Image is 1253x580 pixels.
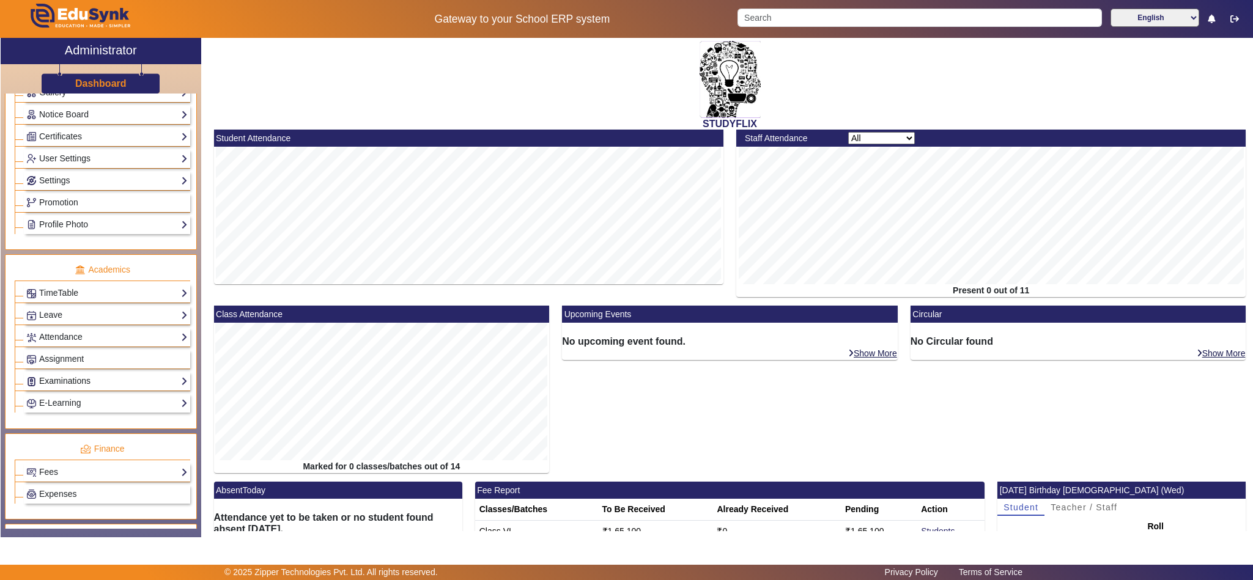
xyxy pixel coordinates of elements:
img: 2da83ddf-6089-4dce-a9e2-416746467bdd [700,41,761,118]
h2: Administrator [65,43,137,57]
mat-card-header: Student Attendance [214,130,723,147]
a: Show More [848,348,898,359]
a: Assignment [26,352,188,366]
span: Promotion [39,197,78,207]
img: Branchoperations.png [27,198,36,207]
span: Student [1004,503,1038,512]
th: Already Received [712,499,841,521]
td: ₹1,65,100 [841,521,917,543]
h6: No upcoming event found. [562,336,898,347]
img: Payroll.png [27,490,36,499]
td: Class VI [475,521,598,543]
p: Finance [15,442,190,455]
h2: STUDYFLIX [207,118,1252,130]
th: Name [997,516,1143,551]
mat-card-header: AbsentToday [214,482,462,499]
td: ₹0 [712,521,841,543]
a: Privacy Policy [879,564,944,580]
th: Roll No. [1143,516,1183,551]
th: Pending [841,499,917,521]
a: Administrator [1,38,201,64]
p: Academics [15,263,190,276]
th: To Be Received [598,499,713,521]
mat-card-header: Circular [911,306,1246,323]
div: Marked for 0 classes/batches out of 14 [214,460,550,473]
th: Action [917,499,985,521]
mat-card-header: Class Attendance [214,306,550,323]
a: Expenses [26,487,188,501]
th: Class [1183,516,1246,551]
a: Students [921,526,955,536]
h6: No Circular found [911,336,1246,347]
div: Present 0 out of 11 [736,284,1246,297]
a: Dashboard [75,77,127,90]
img: academic.png [75,265,86,276]
td: ₹1,65,100 [598,521,713,543]
span: Expenses [39,489,76,499]
mat-card-header: Upcoming Events [562,306,898,323]
p: © 2025 Zipper Technologies Pvt. Ltd. All rights reserved. [224,566,438,579]
img: finance.png [80,444,91,455]
div: Staff Attendance [739,132,842,145]
input: Search [737,9,1102,27]
a: Promotion [26,196,188,210]
span: Teacher / Staff [1051,503,1117,512]
mat-card-header: [DATE] Birthday [DEMOGRAPHIC_DATA] (Wed) [997,482,1246,499]
th: Classes/Batches [475,499,598,521]
h6: Attendance yet to be taken or no student found absent [DATE]. [214,512,462,535]
h5: Gateway to your School ERP system [320,13,724,26]
h3: Dashboard [75,78,127,89]
a: Show More [1196,348,1246,359]
mat-card-header: Fee Report [475,482,985,499]
span: Assignment [39,354,84,364]
a: Terms of Service [953,564,1029,580]
img: Assignments.png [27,355,36,364]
